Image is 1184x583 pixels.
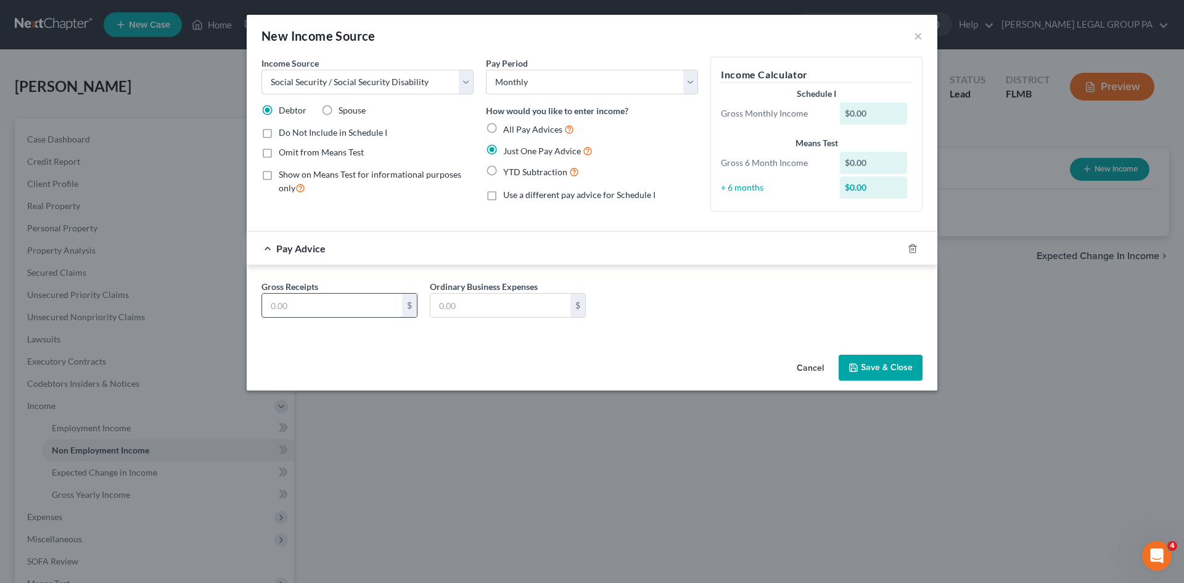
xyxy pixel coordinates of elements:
h5: Income Calculator [721,67,912,83]
span: Debtor [279,105,306,115]
span: Show on Means Test for informational purposes only [279,169,461,193]
span: Pay Advice [276,242,326,254]
label: Ordinary Business Expenses [430,280,538,293]
div: Gross Monthly Income [715,107,834,120]
label: How would you like to enter income? [486,104,628,117]
span: Use a different pay advice for Schedule I [503,189,656,200]
span: Just One Pay Advice [503,146,581,156]
div: $0.00 [840,152,908,174]
span: Income Source [261,58,319,68]
span: Do Not Include in Schedule I [279,127,387,138]
div: $ [402,294,417,317]
div: $0.00 [840,176,908,199]
span: All Pay Advices [503,124,562,134]
div: New Income Source [261,27,376,44]
span: 4 [1167,541,1177,551]
button: Save & Close [839,355,923,381]
input: 0.00 [262,294,402,317]
div: ÷ 6 months [715,181,834,194]
button: Cancel [787,356,834,381]
div: $0.00 [840,102,908,125]
div: Means Test [721,137,912,149]
span: Spouse [339,105,366,115]
span: Omit from Means Test [279,147,364,157]
label: Pay Period [486,57,528,70]
iframe: Intercom live chat [1142,541,1172,571]
input: 0.00 [430,294,570,317]
div: Schedule I [721,88,912,100]
div: Gross 6 Month Income [715,157,834,169]
button: × [914,28,923,43]
label: Gross Receipts [261,280,318,293]
div: $ [570,294,585,317]
span: YTD Subtraction [503,167,567,177]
